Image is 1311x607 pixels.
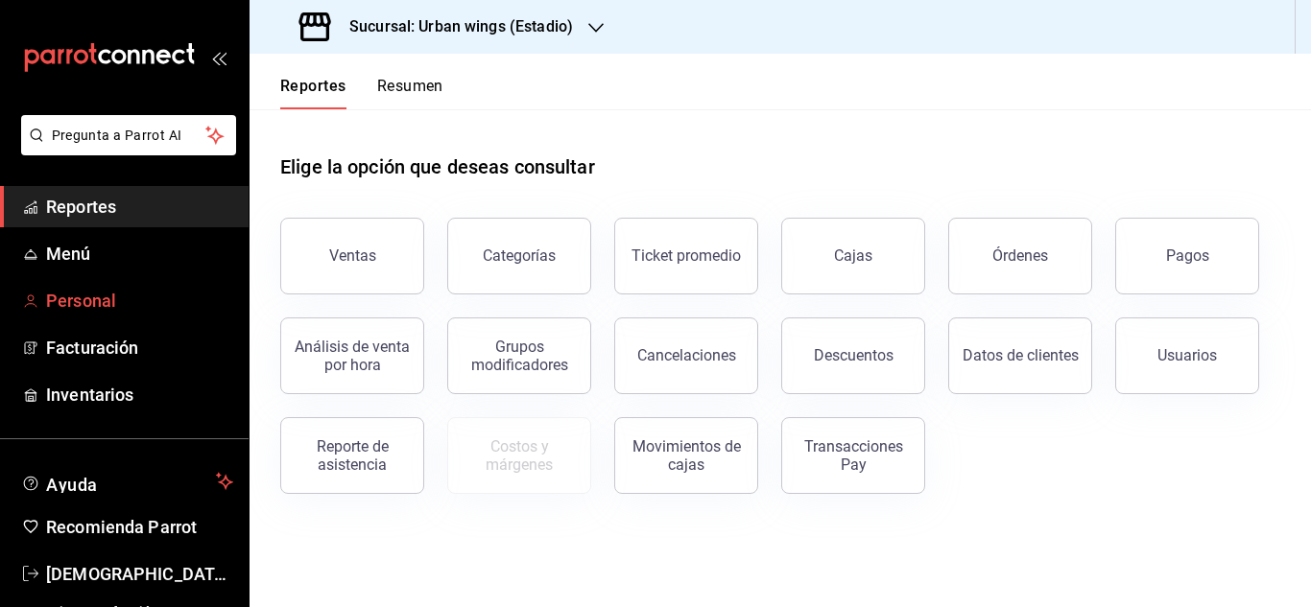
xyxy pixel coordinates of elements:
div: Datos de clientes [963,346,1079,364]
button: Reportes [280,77,346,109]
div: Transacciones Pay [794,437,913,474]
button: Descuentos [781,317,925,394]
button: Pagos [1115,218,1259,294]
div: Grupos modificadores [460,338,579,374]
button: Usuarios [1115,317,1259,394]
button: Reporte de asistencia [280,417,424,494]
button: Contrata inventarios para ver este reporte [447,417,591,494]
div: navigation tabs [280,77,443,109]
div: Ventas [329,246,376,265]
span: Recomienda Parrot [46,514,233,540]
button: Datos de clientes [948,317,1092,394]
div: Cajas [834,246,872,265]
div: Reporte de asistencia [293,437,412,474]
div: Movimientos de cajas [627,437,746,474]
div: Análisis de venta por hora [293,338,412,374]
h3: Sucursal: Urban wings (Estadio) [334,15,573,38]
button: Pregunta a Parrot AI [21,115,236,155]
button: Resumen [377,77,443,109]
span: Facturación [46,335,233,361]
div: Categorías [483,246,556,265]
button: Cancelaciones [614,317,758,394]
button: Órdenes [948,218,1092,294]
div: Usuarios [1157,346,1217,364]
div: Órdenes [992,246,1048,265]
a: Pregunta a Parrot AI [13,139,236,159]
span: Personal [46,288,233,314]
button: Análisis de venta por hora [280,317,424,394]
div: Pagos [1166,246,1209,265]
div: Ticket promedio [632,246,741,265]
button: Movimientos de cajas [614,417,758,494]
button: Grupos modificadores [447,317,591,394]
h1: Elige la opción que deseas consultar [280,152,595,181]
span: Menú [46,241,233,267]
div: Descuentos [814,346,894,364]
div: Costos y márgenes [460,437,579,474]
span: [DEMOGRAPHIC_DATA][PERSON_NAME] [46,561,233,587]
button: Ticket promedio [614,218,758,294]
button: Categorías [447,218,591,294]
span: Inventarios [46,382,233,408]
button: open_drawer_menu [211,50,226,65]
span: Ayuda [46,470,208,493]
span: Pregunta a Parrot AI [52,126,206,146]
button: Cajas [781,218,925,294]
button: Transacciones Pay [781,417,925,494]
span: Reportes [46,194,233,220]
div: Cancelaciones [637,346,736,364]
button: Ventas [280,218,424,294]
